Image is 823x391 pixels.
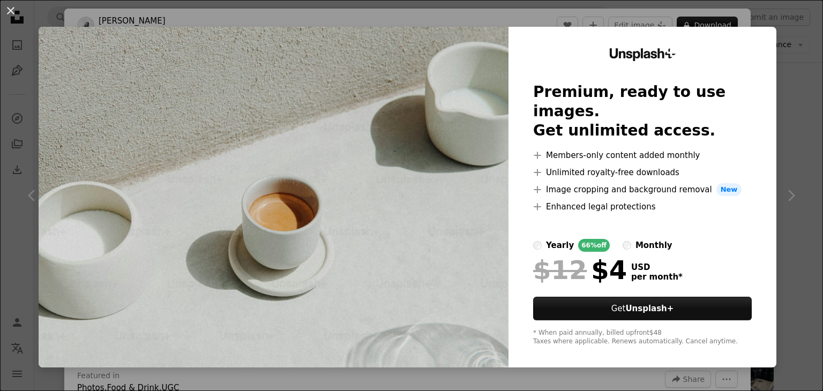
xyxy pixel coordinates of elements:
li: Members-only content added monthly [533,149,752,162]
div: monthly [635,239,672,252]
li: Image cropping and background removal [533,183,752,196]
button: GetUnsplash+ [533,297,752,320]
span: USD [631,262,683,272]
div: 66% off [578,239,610,252]
span: per month * [631,272,683,282]
span: $12 [533,256,587,284]
div: * When paid annually, billed upfront $48 Taxes where applicable. Renews automatically. Cancel any... [533,329,752,346]
li: Enhanced legal protections [533,200,752,213]
input: monthly [623,241,631,250]
span: New [716,183,742,196]
div: $4 [533,256,627,284]
strong: Unsplash+ [625,304,674,313]
li: Unlimited royalty-free downloads [533,166,752,179]
h2: Premium, ready to use images. Get unlimited access. [533,82,752,140]
div: yearly [546,239,574,252]
input: yearly66%off [533,241,542,250]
